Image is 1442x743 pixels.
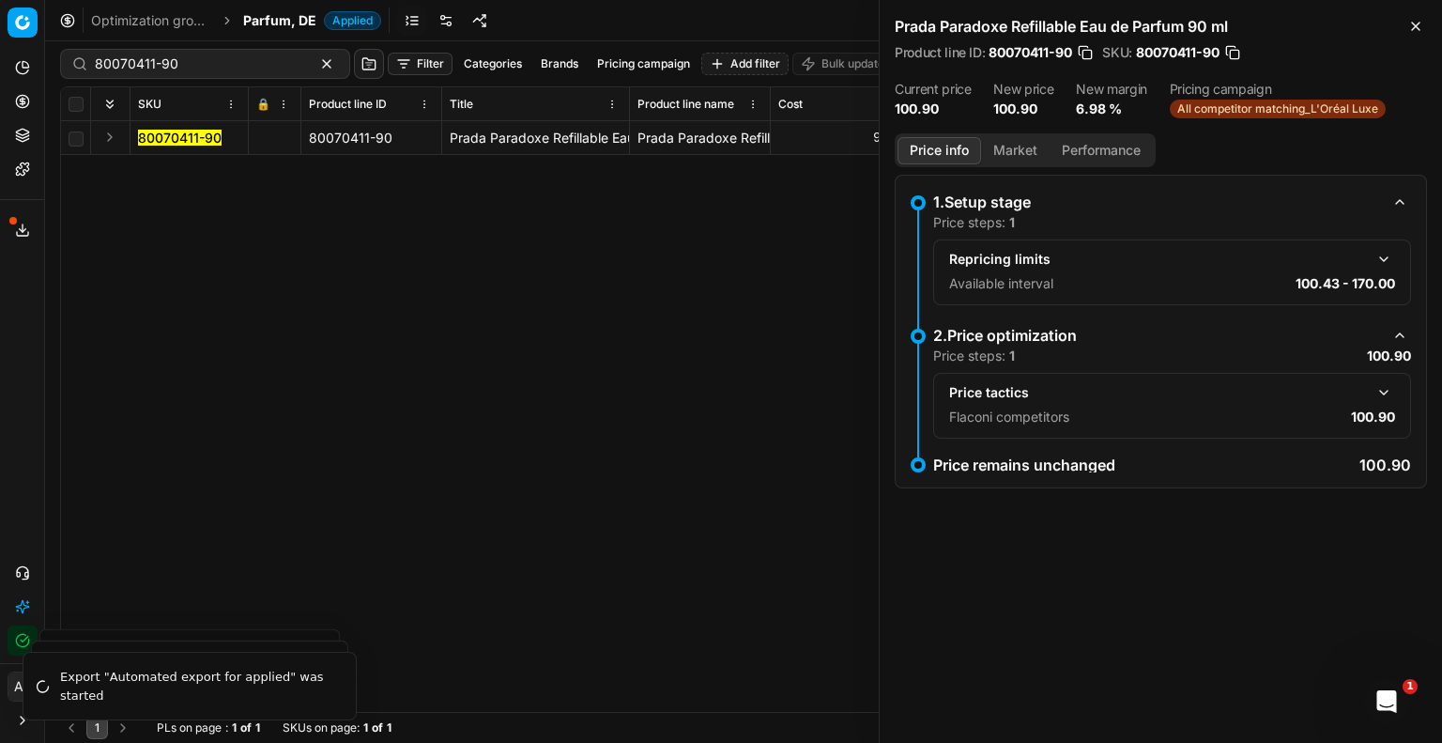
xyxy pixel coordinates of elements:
[778,97,803,112] span: Cost
[792,53,893,75] button: Bulk update
[324,11,381,30] span: Applied
[1403,679,1418,694] span: 1
[157,720,222,735] span: PLs on page
[949,274,1053,293] p: Available interval
[138,129,222,147] button: 80070411-90
[60,717,83,739] button: Go to previous page
[256,97,270,112] span: 🔒
[157,720,260,735] div: :
[895,83,971,96] dt: Current price
[138,130,222,146] mark: 80070411-90
[309,97,387,112] span: Product line ID
[895,15,1427,38] h2: Prada Paradoxe Refillable Eau de Parfum 90 ml
[99,126,121,148] button: Expand
[1009,214,1015,230] strong: 1
[232,720,237,735] strong: 1
[1076,83,1147,96] dt: New margin
[363,720,368,735] strong: 1
[95,54,300,73] input: Search by SKU or title
[1170,83,1386,96] dt: Pricing campaign
[1170,100,1386,118] span: All competitor matching_L'Oréal Luxe
[895,100,971,118] dd: 100.90
[1359,457,1411,472] p: 100.90
[60,668,333,704] div: Export "Automated export for applied" was started
[91,11,381,30] nav: breadcrumb
[450,130,741,146] span: Prada Paradoxe Refillable Eau de Parfum 90 ml
[701,53,789,75] button: Add filter
[1102,46,1132,59] span: SKU :
[283,720,360,735] span: SKUs on page :
[993,83,1053,96] dt: New price
[895,46,985,59] span: Product line ID :
[533,53,586,75] button: Brands
[989,43,1072,62] span: 80070411-90
[240,720,252,735] strong: of
[1351,408,1395,426] p: 100.90
[949,408,1069,426] p: Flaconi competitors
[778,129,913,147] div: 93.86
[387,720,391,735] strong: 1
[372,720,383,735] strong: of
[112,717,134,739] button: Go to next page
[1364,679,1409,724] iframe: Intercom live chat
[949,250,1365,269] div: Repricing limits
[8,673,37,701] span: AB
[1136,43,1220,62] span: 80070411-90
[949,383,1365,402] div: Price tactics
[1296,274,1395,293] p: 100.43 - 170.00
[86,717,108,739] button: 1
[99,93,121,116] button: Expand all
[933,213,1015,232] p: Price steps:
[60,717,134,739] nav: pagination
[933,347,1015,365] p: Price steps:
[981,137,1050,164] button: Market
[309,129,434,147] div: 80070411-90
[1076,100,1147,118] dd: 6.98 %
[450,97,473,112] span: Title
[243,11,381,30] span: Parfum, DEApplied
[897,137,981,164] button: Price info
[388,53,453,75] button: Filter
[933,457,1115,472] p: Price remains unchanged
[637,129,762,147] div: Prada Paradoxe Refillable Eau de Parfum 90 ml
[1009,348,1015,364] strong: 1
[933,324,1381,347] div: 2.Price optimization
[243,11,316,30] span: Parfum, DE
[255,720,260,735] strong: 1
[138,97,161,112] span: SKU
[456,53,529,75] button: Categories
[1367,347,1411,365] p: 100.90
[91,11,211,30] a: Optimization groups
[637,97,734,112] span: Product line name
[933,191,1381,213] div: 1.Setup stage
[590,53,698,75] button: Pricing campaign
[8,672,38,702] button: AB
[1050,137,1153,164] button: Performance
[993,100,1053,118] dd: 100.90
